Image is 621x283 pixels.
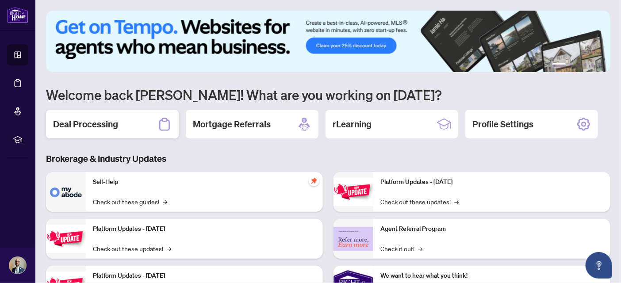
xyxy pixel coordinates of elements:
[552,63,566,67] button: 1
[333,227,373,251] img: Agent Referral Program
[380,177,603,187] p: Platform Updates - [DATE]
[380,271,603,281] p: We want to hear what you think!
[472,118,533,130] h2: Profile Settings
[93,271,316,281] p: Platform Updates - [DATE]
[309,176,319,186] span: pushpin
[46,153,610,165] h3: Brokerage & Industry Updates
[380,224,603,234] p: Agent Referral Program
[193,118,271,130] h2: Mortgage Referrals
[46,86,610,103] h1: Welcome back [PERSON_NAME]! What are you working on [DATE]?
[46,172,86,212] img: Self-Help
[333,118,372,130] h2: rLearning
[46,225,86,252] img: Platform Updates - September 16, 2025
[333,178,373,206] img: Platform Updates - June 23, 2025
[163,197,167,207] span: →
[570,63,573,67] button: 2
[167,244,171,253] span: →
[93,244,171,253] a: Check out these updates!→
[584,63,587,67] button: 4
[586,252,612,279] button: Open asap
[454,197,459,207] span: →
[577,63,580,67] button: 3
[380,244,422,253] a: Check it out!→
[7,7,28,23] img: logo
[598,63,602,67] button: 6
[93,197,167,207] a: Check out these guides!→
[418,244,422,253] span: →
[46,11,610,72] img: Slide 0
[591,63,594,67] button: 5
[9,257,26,274] img: Profile Icon
[53,118,118,130] h2: Deal Processing
[380,197,459,207] a: Check out these updates!→
[93,177,316,187] p: Self-Help
[93,224,316,234] p: Platform Updates - [DATE]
